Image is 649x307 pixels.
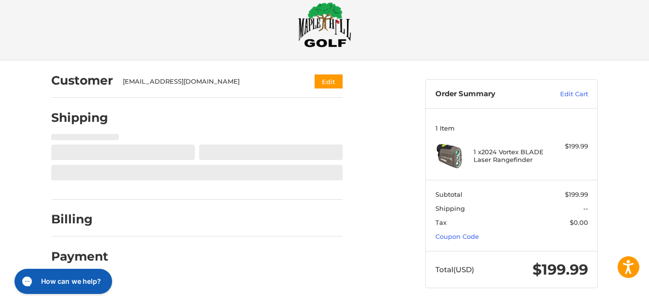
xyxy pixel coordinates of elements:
[435,265,474,274] span: Total (USD)
[51,249,108,264] h2: Payment
[51,212,108,227] h2: Billing
[435,205,465,212] span: Shipping
[10,265,115,297] iframe: Gorgias live chat messenger
[565,190,588,198] span: $199.99
[315,74,343,88] button: Edit
[539,89,588,99] a: Edit Cart
[533,261,588,278] span: $199.99
[435,190,462,198] span: Subtotal
[583,205,588,212] span: --
[435,219,447,226] span: Tax
[51,73,113,88] h2: Customer
[474,148,548,164] h4: 1 x 2024 Vortex BLADE Laser Rangefinder
[298,2,351,47] img: Maple Hill Golf
[51,110,108,125] h2: Shipping
[435,124,588,132] h3: 1 Item
[570,219,588,226] span: $0.00
[435,233,479,240] a: Coupon Code
[435,89,539,99] h3: Order Summary
[123,77,296,87] div: [EMAIL_ADDRESS][DOMAIN_NAME]
[550,142,588,151] div: $199.99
